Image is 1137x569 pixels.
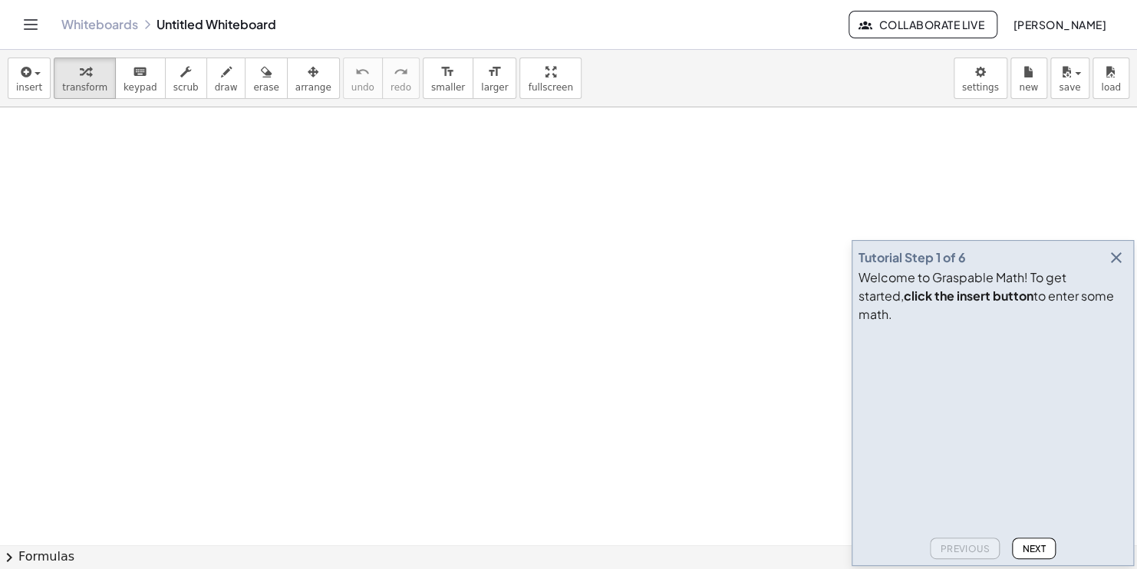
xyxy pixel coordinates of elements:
[1059,82,1080,93] span: save
[18,12,43,37] button: Toggle navigation
[481,82,508,93] span: larger
[473,58,516,99] button: format_sizelarger
[1050,58,1089,99] button: save
[859,248,966,267] div: Tutorial Step 1 of 6
[253,82,278,93] span: erase
[8,58,51,99] button: insert
[391,82,411,93] span: redo
[165,58,207,99] button: scrub
[173,82,199,93] span: scrub
[431,82,465,93] span: smaller
[206,58,246,99] button: draw
[440,63,455,81] i: format_size
[1000,11,1119,38] button: [PERSON_NAME]
[859,268,1127,324] div: Welcome to Graspable Math! To get started, to enter some math.
[124,82,157,93] span: keypad
[394,63,408,81] i: redo
[423,58,473,99] button: format_sizesmaller
[351,82,374,93] span: undo
[62,82,107,93] span: transform
[382,58,420,99] button: redoredo
[1093,58,1129,99] button: load
[519,58,581,99] button: fullscreen
[962,82,999,93] span: settings
[295,82,331,93] span: arrange
[355,63,370,81] i: undo
[343,58,383,99] button: undoundo
[1010,58,1047,99] button: new
[1101,82,1121,93] span: load
[862,18,984,31] span: Collaborate Live
[115,58,166,99] button: keyboardkeypad
[1022,543,1046,554] span: Next
[54,58,116,99] button: transform
[849,11,997,38] button: Collaborate Live
[133,63,147,81] i: keyboard
[1013,18,1106,31] span: [PERSON_NAME]
[287,58,340,99] button: arrange
[61,17,138,32] a: Whiteboards
[487,63,502,81] i: format_size
[215,82,238,93] span: draw
[16,82,42,93] span: insert
[1012,538,1056,559] button: Next
[528,82,572,93] span: fullscreen
[904,288,1033,304] b: click the insert button
[245,58,287,99] button: erase
[954,58,1007,99] button: settings
[1019,82,1038,93] span: new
